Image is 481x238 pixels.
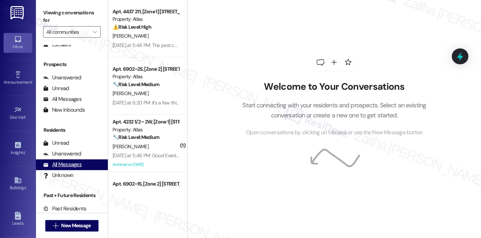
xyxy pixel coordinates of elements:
label: Viewing conversations for [43,7,101,26]
div: Unanswered [43,150,81,158]
div: New Inbounds [43,106,85,114]
a: Leads [4,210,32,229]
i:  [93,29,97,35]
strong: 🔧 Risk Level: Medium [113,134,159,140]
input: All communities [46,26,89,38]
a: Buildings [4,174,32,193]
div: Unread [43,139,69,147]
h2: Welcome to Your Conversations [232,81,437,93]
div: Unread [43,85,69,92]
div: Past Residents [43,205,87,213]
span: [PERSON_NAME] [113,90,148,97]
button: New Message [45,220,99,232]
div: All Messages [43,95,82,103]
div: Archived on [DATE] [112,160,180,169]
div: [DATE] at 5:46 PM: Good Evening! An Exterminator came this morning. Thank you [113,152,280,159]
div: Apt. 4437 211, [Zone 1] [STREET_ADDRESS] [113,8,179,15]
a: Site Visit • [4,104,32,123]
strong: 🔧 Risk Level: Medium [113,81,159,88]
span: New Message [61,222,91,229]
div: Property: Atlas [113,126,179,134]
span: [PERSON_NAME] [113,33,148,39]
div: Apt. 4232 1/2 ~ 2W, [Zone 1] [STREET_ADDRESS][US_STATE] [113,118,179,126]
div: Apt. 6902~2S, [Zone 2] [STREET_ADDRESS][PERSON_NAME] [113,65,179,73]
div: Past + Future Residents [36,192,108,199]
a: Insights • [4,139,32,158]
img: ResiDesk Logo [10,6,25,19]
div: [DATE] at 6:20 PM: It's a few things, but we never was calling stuff in, but just noise and thing... [113,99,351,106]
span: Open conversations by clicking on inboxes or use the New Message button [246,128,422,137]
strong: ⚠️ Risk Level: High [113,24,151,30]
div: Property: Atlas [113,73,179,80]
div: Unknown [43,172,74,179]
span: • [26,114,27,119]
div: Apt. 6902~1S, [Zone 2] [STREET_ADDRESS][PERSON_NAME] [113,180,179,188]
div: Residents [36,126,108,134]
div: Property: Atlas [113,15,179,23]
i:  [53,223,58,229]
span: [PERSON_NAME] [113,143,148,150]
span: • [25,149,26,154]
p: Start connecting with your residents and prospects. Select an existing conversation or create a n... [232,100,437,121]
div: Escalate [43,41,71,48]
div: Unanswered [43,74,81,81]
div: All Messages [43,161,82,168]
div: Prospects [36,61,108,68]
span: • [32,79,33,84]
a: Inbox [4,33,32,52]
